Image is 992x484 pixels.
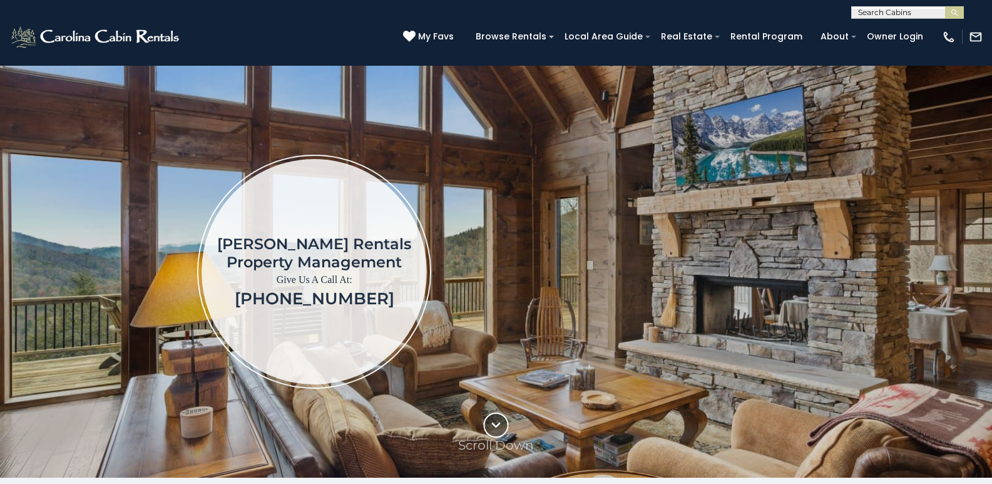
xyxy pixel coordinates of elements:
[655,27,718,46] a: Real Estate
[814,27,855,46] a: About
[861,27,929,46] a: Owner Login
[458,438,534,453] p: Scroll Down
[969,30,983,44] img: mail-regular-white.png
[418,30,454,43] span: My Favs
[724,27,809,46] a: Rental Program
[558,27,649,46] a: Local Area Guide
[610,103,974,440] iframe: New Contact Form
[9,24,183,49] img: White-1-2.png
[403,30,457,44] a: My Favs
[217,271,411,289] p: Give Us A Call At:
[235,289,394,309] a: [PHONE_NUMBER]
[942,30,956,44] img: phone-regular-white.png
[469,27,553,46] a: Browse Rentals
[217,235,411,271] h1: [PERSON_NAME] Rentals Property Management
